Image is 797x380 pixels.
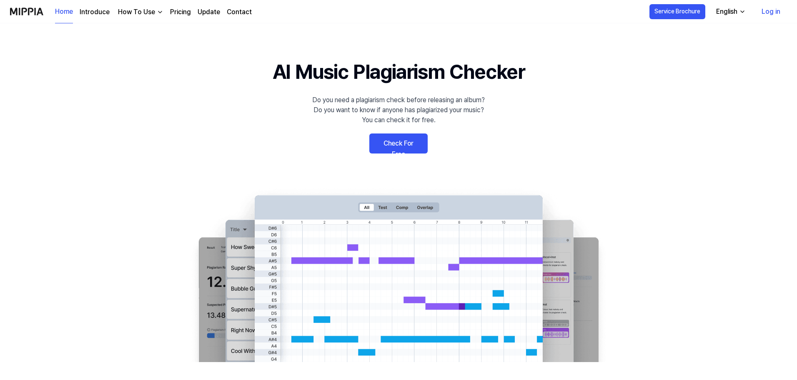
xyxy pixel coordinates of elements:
a: Pricing [170,7,191,17]
div: Do you need a plagiarism check before releasing an album? Do you want to know if anyone has plagi... [312,95,485,125]
div: How To Use [116,7,157,17]
a: Update [198,7,220,17]
button: Service Brochure [649,4,705,19]
h1: AI Music Plagiarism Checker [273,57,525,87]
button: English [709,3,751,20]
img: down [157,9,163,15]
button: How To Use [116,7,163,17]
a: Contact [227,7,252,17]
a: Home [55,0,73,23]
a: Check For Free [369,133,428,154]
div: English [714,7,739,17]
img: main Image [182,187,615,362]
a: Introduce [80,7,110,17]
